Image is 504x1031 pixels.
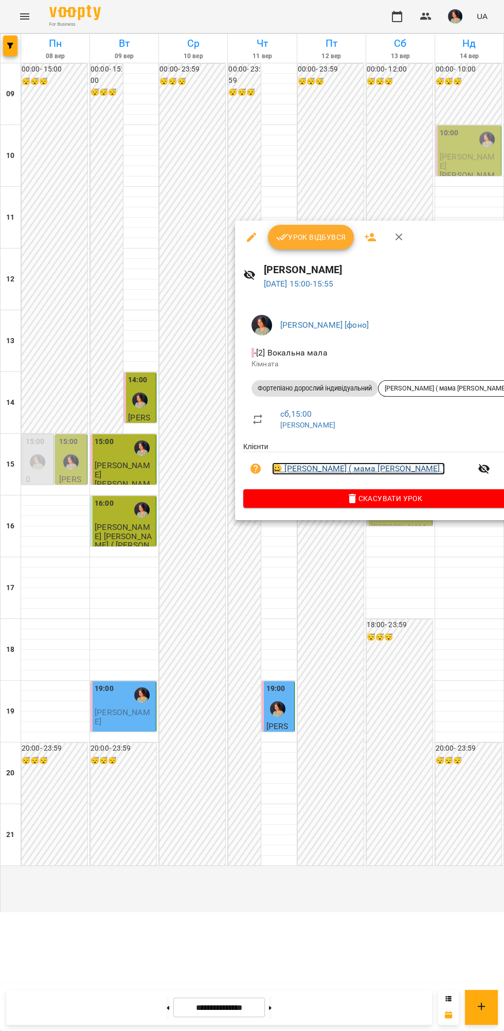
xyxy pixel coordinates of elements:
[264,279,334,289] a: [DATE] 15:00-15:55
[280,320,369,330] a: [PERSON_NAME] [фоно]
[280,409,312,419] a: сб , 15:00
[243,456,268,481] button: Візит ще не сплачено. Додати оплату?
[280,421,335,429] a: [PERSON_NAME]
[276,231,346,243] span: Урок відбувся
[251,384,378,393] span: Фортепіано дорослий індивідуальний
[251,348,330,358] span: - [2] Вокальна мала
[272,463,445,475] a: 😀 [PERSON_NAME] ( мама [PERSON_NAME] )
[251,315,272,335] img: e7cc86ff2ab213a8ed988af7ec1c5bbe.png
[268,225,354,250] button: Урок відбувся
